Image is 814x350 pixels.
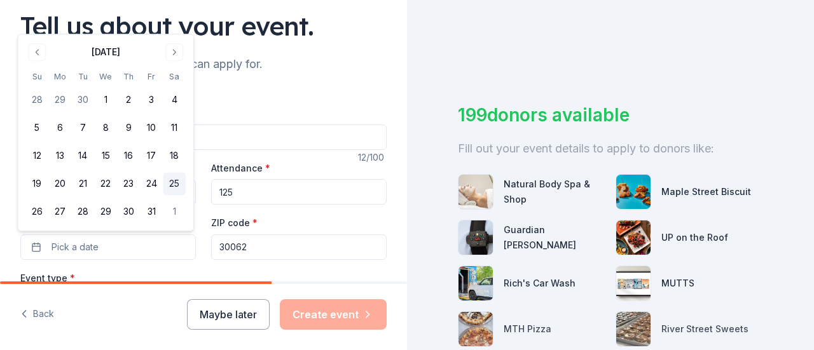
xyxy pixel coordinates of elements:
[25,117,48,140] button: 5
[94,201,117,224] button: 29
[20,125,387,150] input: Spring Fundraiser
[25,70,48,83] th: Sunday
[20,234,196,260] button: Pick a date
[459,220,493,255] img: photo for Guardian Angel Device
[20,272,75,285] label: Event type
[211,162,270,175] label: Attendance
[71,173,94,196] button: 21
[94,173,117,196] button: 22
[117,173,140,196] button: 23
[504,222,605,253] div: Guardian [PERSON_NAME]
[163,70,186,83] th: Saturday
[211,234,387,260] input: 12345 (U.S. only)
[20,54,387,74] div: We'll find in-kind donations you can apply for.
[211,217,258,229] label: ZIP code
[458,102,763,128] div: 199 donors available
[117,201,140,224] button: 30
[71,89,94,112] button: 30
[48,201,71,224] button: 27
[661,276,694,291] div: MUTTS
[163,117,186,140] button: 11
[71,70,94,83] th: Tuesday
[28,43,46,61] button: Go to previous month
[52,239,99,255] span: Pick a date
[459,175,493,209] img: photo for Natural Body Spa & Shop
[140,173,163,196] button: 24
[504,276,576,291] div: Rich's Car Wash
[25,173,48,196] button: 19
[48,117,71,140] button: 6
[163,89,186,112] button: 4
[163,201,186,224] button: 1
[140,117,163,140] button: 10
[71,117,94,140] button: 7
[92,44,120,60] div: [DATE]
[20,301,54,328] button: Back
[25,89,48,112] button: 28
[140,89,163,112] button: 3
[94,117,117,140] button: 8
[94,89,117,112] button: 1
[504,177,605,207] div: Natural Body Spa & Shop
[117,117,140,140] button: 9
[459,266,493,300] img: photo for Rich's Car Wash
[661,230,728,245] div: UP on the Roof
[117,89,140,112] button: 2
[71,145,94,168] button: 14
[616,266,651,300] img: photo for MUTTS
[140,145,163,168] button: 17
[25,201,48,224] button: 26
[140,70,163,83] th: Friday
[358,150,387,165] div: 12 /100
[163,173,186,196] button: 25
[616,175,651,209] img: photo for Maple Street Biscuit
[48,145,71,168] button: 13
[458,138,763,159] div: Fill out your event details to apply to donors like:
[25,145,48,168] button: 12
[94,145,117,168] button: 15
[48,173,71,196] button: 20
[661,184,751,199] div: Maple Street Biscuit
[71,201,94,224] button: 28
[20,8,387,44] div: Tell us about your event.
[117,145,140,168] button: 16
[48,89,71,112] button: 29
[94,70,117,83] th: Wednesday
[140,201,163,224] button: 31
[48,70,71,83] th: Monday
[616,220,651,255] img: photo for UP on the Roof
[117,70,140,83] th: Thursday
[165,43,183,61] button: Go to next month
[211,179,387,205] input: 20
[163,145,186,168] button: 18
[187,299,270,330] button: Maybe later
